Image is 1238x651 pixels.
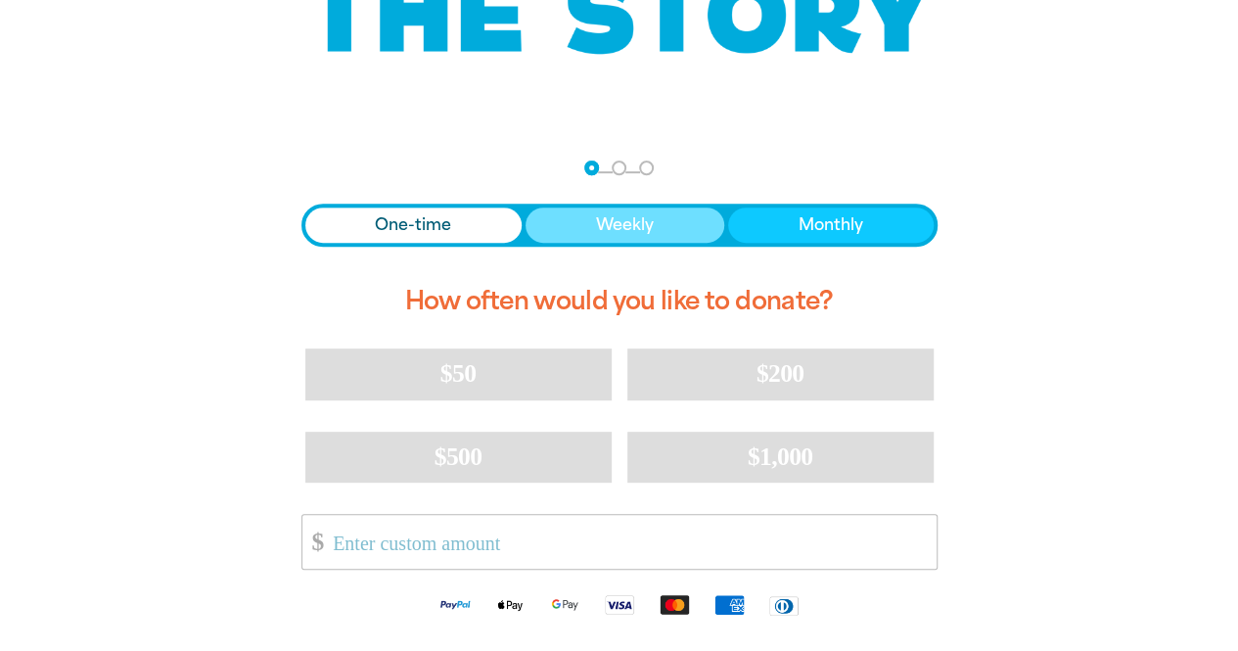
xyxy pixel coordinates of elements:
button: $1,000 [627,432,934,483]
input: Enter custom amount [319,515,936,569]
button: $50 [305,349,612,399]
img: Visa logo [592,593,647,616]
button: Navigate to step 1 of 3 to enter your donation amount [584,161,599,175]
img: Apple Pay logo [482,593,537,616]
span: $ [302,520,324,564]
button: Navigate to step 2 of 3 to enter your details [612,161,626,175]
button: One-time [305,208,523,243]
img: Google Pay logo [537,593,592,616]
span: $200 [757,359,804,388]
span: One-time [375,213,451,237]
button: Weekly [526,208,724,243]
span: $50 [440,359,476,388]
button: Monthly [728,208,934,243]
img: Mastercard logo [647,593,702,616]
img: American Express logo [702,593,757,616]
h2: How often would you like to donate? [301,270,938,333]
span: $500 [435,442,482,471]
button: $500 [305,432,612,483]
button: $200 [627,349,934,399]
span: Monthly [799,213,863,237]
img: Diners Club logo [757,594,811,617]
span: Weekly [596,213,654,237]
span: $1,000 [748,442,813,471]
button: Navigate to step 3 of 3 to enter your payment details [639,161,654,175]
div: Available payment methods [301,578,938,631]
img: Paypal logo [428,593,482,616]
div: Donation frequency [301,204,938,247]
